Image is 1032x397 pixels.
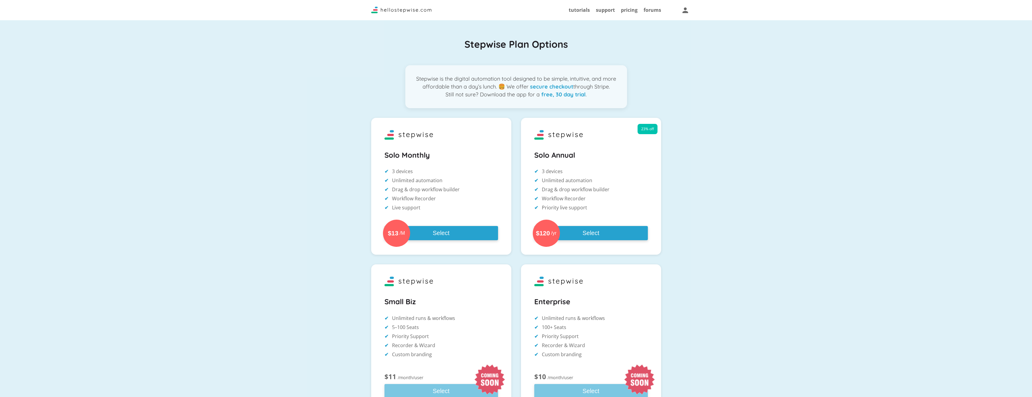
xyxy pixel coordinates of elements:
[384,167,498,175] li: 3 devices
[534,341,648,349] li: Recorder & Wizard
[371,7,432,13] img: Logo
[534,323,648,331] li: 100+ Seats
[384,323,498,331] li: 5–100 Seats
[534,332,648,340] li: Priority Support
[534,186,648,193] li: Drag & drop workflow builder
[536,230,550,237] span: $120
[384,195,498,202] li: Workflow Recorder
[384,373,396,381] span: $11
[384,314,498,322] li: Unlimited runs & workflows
[384,350,498,358] li: Custom branding
[371,38,661,51] h1: Stepwise Plan Options
[621,7,638,13] a: pricing
[551,231,557,236] span: /yr
[548,374,573,382] span: /month/user
[541,91,586,98] strong: free, 30 day trial
[371,8,432,15] a: Stepwise
[534,176,648,184] li: Unlimited automation
[384,204,498,211] li: Live support
[384,226,498,240] button: $13/MSelect
[569,7,590,13] a: tutorials
[378,127,439,143] img: Stepwise
[534,195,648,202] li: Workflow Recorder
[534,314,648,322] li: Unlimited runs & workflows
[384,295,498,308] h2: Small Biz
[596,7,615,13] a: support
[378,274,439,289] img: Stepwise
[534,373,546,381] span: $10
[388,230,398,237] span: $13
[405,65,627,108] p: Stepwise is the digital automation tool designed to be simple, intuitive, and more affordable tha...
[398,374,423,382] span: /month/user
[384,176,498,184] li: Unlimited automation
[384,186,498,193] li: Drag & drop workflow builder
[534,204,648,211] li: Priority live support
[534,350,648,358] li: Custom branding
[528,274,589,289] img: Stepwise
[644,7,661,13] a: forums
[534,149,648,162] h2: Solo Annual
[534,167,648,175] li: 3 devices
[528,127,589,143] img: Stepwise
[534,226,648,240] button: $120/yrSelect
[384,341,498,349] li: Recorder & Wizard
[534,295,648,308] h2: Enterprise
[530,83,573,90] strong: secure checkout
[384,149,498,162] h2: Solo Monthly
[638,124,657,134] span: 23% off
[384,332,498,340] li: Priority Support
[400,231,405,236] span: /M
